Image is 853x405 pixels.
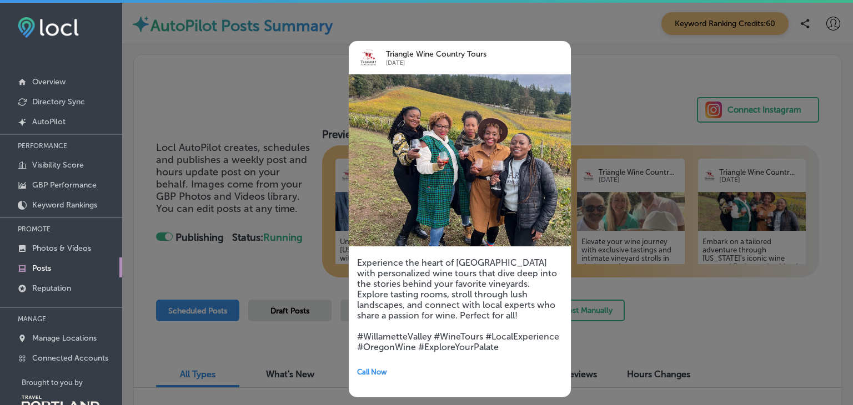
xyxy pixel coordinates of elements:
span: Call Now [357,368,387,376]
img: 99123ab2-cbba-4bc3-a939-ca3484e6d0b0stef4.jpg [349,74,571,246]
p: Directory Sync [32,97,85,107]
p: Visibility Score [32,160,84,170]
p: Brought to you by [22,378,122,387]
p: AutoPilot [32,117,66,126]
p: Connected Accounts [32,353,108,363]
p: Posts [32,264,51,273]
p: Photos & Videos [32,244,91,253]
p: Overview [32,77,66,87]
p: Triangle Wine Country Tours [386,50,540,59]
p: Reputation [32,283,71,293]
p: Keyword Rankings [32,200,97,210]
p: [DATE] [386,59,540,68]
h5: Experience the heart of [GEOGRAPHIC_DATA] with personalized wine tours that dive deep into the st... [357,257,563,352]
img: logo [357,47,379,69]
p: Manage Locations [32,333,97,343]
img: fda3e92497d09a02dc62c9cd864e3231.png [18,17,79,38]
p: GBP Performance [32,180,97,190]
